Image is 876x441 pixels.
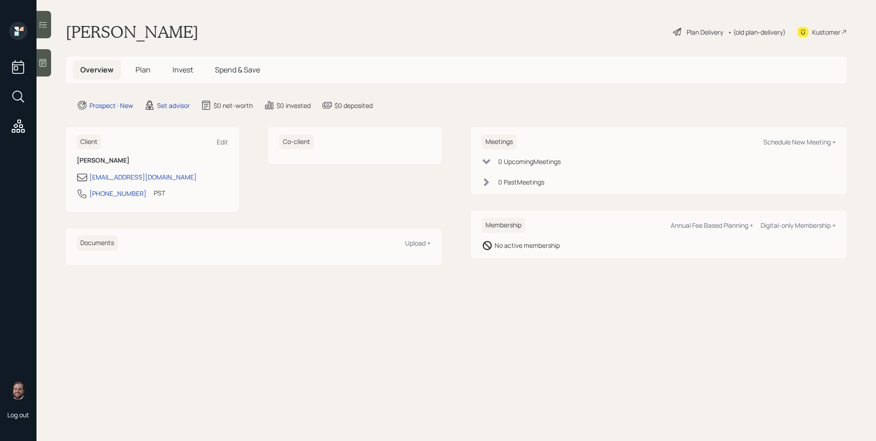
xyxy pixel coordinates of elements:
div: Upload + [405,239,431,247]
div: Digital-only Membership + [761,221,836,230]
h6: Meetings [482,134,516,149]
h6: Client [77,134,101,149]
div: Schedule New Meeting + [763,138,836,146]
div: [EMAIL_ADDRESS][DOMAIN_NAME] [89,172,197,182]
div: Annual Fee Based Planning + [671,221,753,230]
div: Set advisor [157,101,190,110]
h6: Membership [482,218,525,233]
div: Prospect · New [89,101,133,110]
div: 0 Upcoming Meeting s [498,157,561,166]
div: $0 deposited [334,101,373,110]
div: Kustomer [812,27,840,37]
div: $0 net-worth [214,101,253,110]
div: $0 invested [276,101,311,110]
div: No active membership [495,241,560,250]
span: Invest [172,65,193,75]
img: james-distasi-headshot.png [9,381,27,400]
h6: Co-client [279,134,314,149]
h1: [PERSON_NAME] [66,22,198,42]
h6: Documents [77,236,118,251]
div: 0 Past Meeting s [498,177,544,187]
span: Plan [136,65,151,75]
div: [PHONE_NUMBER] [89,189,146,198]
h6: [PERSON_NAME] [77,157,228,164]
div: • (old plan-delivery) [728,27,786,37]
div: Plan Delivery [687,27,723,37]
span: Overview [80,65,114,75]
div: PST [154,188,165,198]
span: Spend & Save [215,65,260,75]
div: Edit [217,138,228,146]
div: Log out [7,410,29,419]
